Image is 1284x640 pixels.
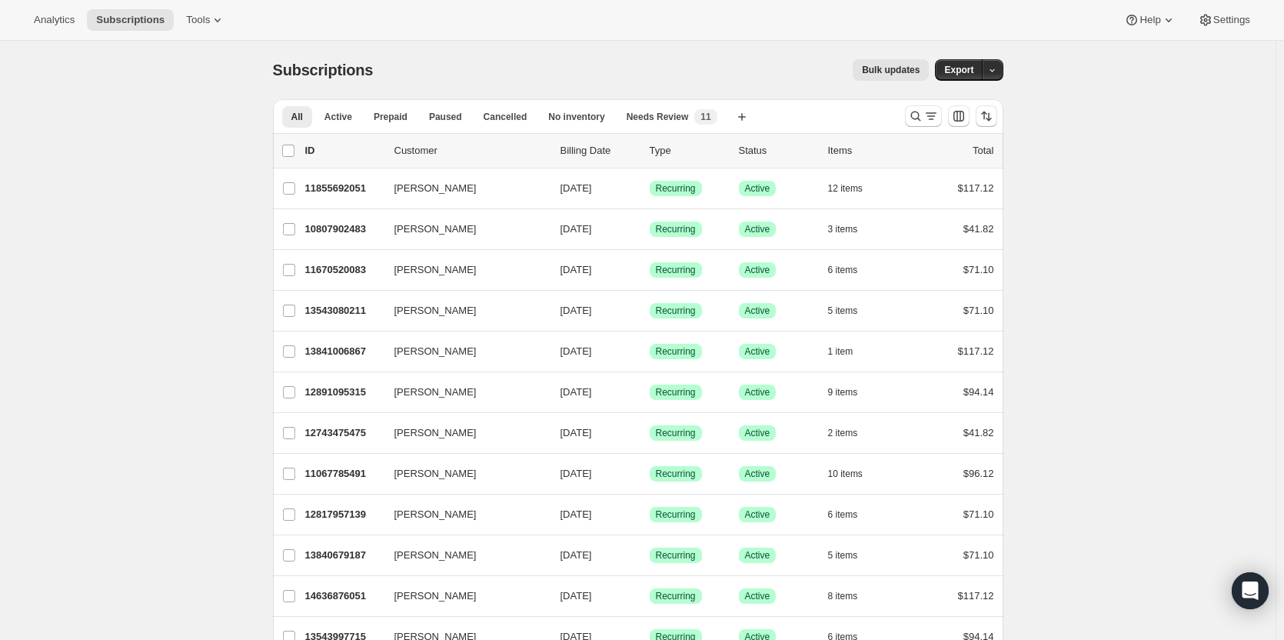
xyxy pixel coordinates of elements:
[739,143,816,158] p: Status
[828,341,870,362] button: 1 item
[745,264,770,276] span: Active
[828,218,875,240] button: 3 items
[429,111,462,123] span: Paused
[656,345,696,358] span: Recurring
[385,462,539,486] button: [PERSON_NAME]
[394,507,477,522] span: [PERSON_NAME]
[385,543,539,568] button: [PERSON_NAME]
[561,223,592,235] span: [DATE]
[305,143,994,158] div: IDCustomerBilling DateTypeStatusItemsTotal
[958,590,994,602] span: $117.12
[305,507,382,522] p: 12817957139
[34,14,75,26] span: Analytics
[828,382,875,403] button: 9 items
[828,468,863,480] span: 10 items
[973,143,993,158] p: Total
[305,588,382,604] p: 14636876051
[656,386,696,398] span: Recurring
[561,305,592,316] span: [DATE]
[186,14,210,26] span: Tools
[394,143,548,158] p: Customer
[730,106,754,128] button: Create new view
[305,143,382,158] p: ID
[828,549,858,562] span: 5 items
[963,264,994,275] span: $71.10
[656,264,696,276] span: Recurring
[828,223,858,235] span: 3 items
[394,303,477,318] span: [PERSON_NAME]
[656,468,696,480] span: Recurring
[963,549,994,561] span: $71.10
[394,548,477,563] span: [PERSON_NAME]
[305,463,994,485] div: 11067785491[PERSON_NAME][DATE]SuccessRecurringSuccessActive10 items$96.12
[305,585,994,607] div: 14636876051[PERSON_NAME][DATE]SuccessRecurringSuccessActive8 items$117.12
[561,427,592,438] span: [DATE]
[305,545,994,566] div: 13840679187[PERSON_NAME][DATE]SuccessRecurringSuccessActive5 items$71.10
[656,508,696,521] span: Recurring
[96,14,165,26] span: Subscriptions
[394,262,477,278] span: [PERSON_NAME]
[561,182,592,194] span: [DATE]
[963,386,994,398] span: $94.14
[656,223,696,235] span: Recurring
[1115,9,1185,31] button: Help
[305,259,994,281] div: 11670520083[PERSON_NAME][DATE]SuccessRecurringSuccessActive6 items$71.10
[828,590,858,602] span: 8 items
[656,590,696,602] span: Recurring
[374,111,407,123] span: Prepaid
[305,178,994,199] div: 11855692051[PERSON_NAME][DATE]SuccessRecurringSuccessActive12 items$117.12
[944,64,973,76] span: Export
[828,504,875,525] button: 6 items
[87,9,174,31] button: Subscriptions
[385,502,539,527] button: [PERSON_NAME]
[828,427,858,439] span: 2 items
[561,549,592,561] span: [DATE]
[385,380,539,405] button: [PERSON_NAME]
[958,182,994,194] span: $117.12
[958,345,994,357] span: $117.12
[394,385,477,400] span: [PERSON_NAME]
[656,182,696,195] span: Recurring
[561,345,592,357] span: [DATE]
[385,258,539,282] button: [PERSON_NAME]
[385,584,539,608] button: [PERSON_NAME]
[828,300,875,322] button: 5 items
[273,62,374,78] span: Subscriptions
[627,111,689,123] span: Needs Review
[656,427,696,439] span: Recurring
[963,508,994,520] span: $71.10
[561,508,592,520] span: [DATE]
[745,468,770,480] span: Active
[828,386,858,398] span: 9 items
[305,425,382,441] p: 12743475475
[935,59,983,81] button: Export
[828,259,875,281] button: 6 items
[745,508,770,521] span: Active
[853,59,929,81] button: Bulk updates
[745,386,770,398] span: Active
[828,422,875,444] button: 2 items
[828,264,858,276] span: 6 items
[305,504,994,525] div: 12817957139[PERSON_NAME][DATE]SuccessRecurringSuccessActive6 items$71.10
[305,385,382,400] p: 12891095315
[963,427,994,438] span: $41.82
[561,143,637,158] p: Billing Date
[745,590,770,602] span: Active
[305,303,382,318] p: 13543080211
[650,143,727,158] div: Type
[828,178,880,199] button: 12 items
[385,339,539,364] button: [PERSON_NAME]
[963,468,994,479] span: $96.12
[394,181,477,196] span: [PERSON_NAME]
[948,105,970,127] button: Customize table column order and visibility
[385,421,539,445] button: [PERSON_NAME]
[484,111,527,123] span: Cancelled
[963,305,994,316] span: $71.10
[305,466,382,482] p: 11067785491
[394,222,477,237] span: [PERSON_NAME]
[828,545,875,566] button: 5 items
[656,549,696,562] span: Recurring
[305,262,382,278] p: 11670520083
[305,422,994,444] div: 12743475475[PERSON_NAME][DATE]SuccessRecurringSuccessActive2 items$41.82
[745,427,770,439] span: Active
